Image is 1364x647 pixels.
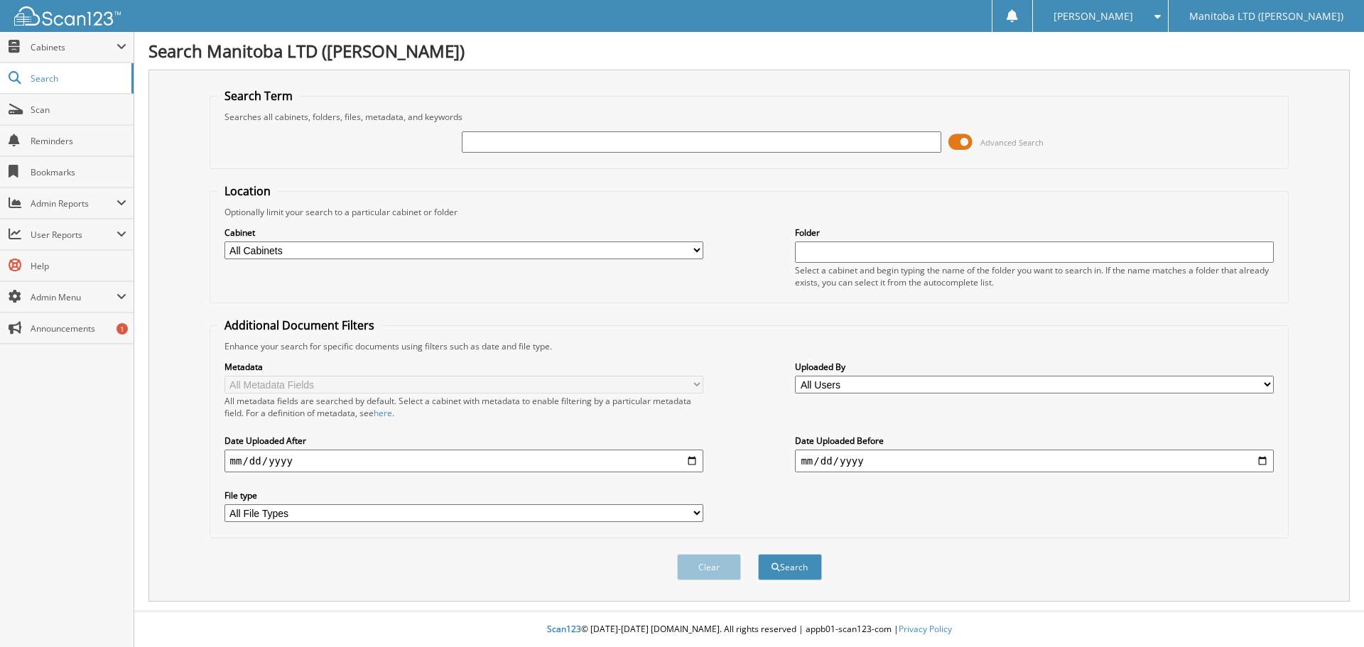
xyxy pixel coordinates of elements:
[795,435,1274,447] label: Date Uploaded Before
[217,340,1282,352] div: Enhance your search for specific documents using filters such as date and file type.
[795,227,1274,239] label: Folder
[795,264,1274,288] div: Select a cabinet and begin typing the name of the folder you want to search in. If the name match...
[31,197,117,210] span: Admin Reports
[795,450,1274,472] input: end
[31,229,117,241] span: User Reports
[980,137,1044,148] span: Advanced Search
[31,104,126,116] span: Scan
[148,39,1350,62] h1: Search Manitoba LTD ([PERSON_NAME])
[224,361,703,373] label: Metadata
[31,322,126,335] span: Announcements
[795,361,1274,373] label: Uploaded By
[1189,12,1343,21] span: Manitoba LTD ([PERSON_NAME])
[31,291,117,303] span: Admin Menu
[217,206,1282,218] div: Optionally limit your search to a particular cabinet or folder
[14,6,121,26] img: scan123-logo-white.svg
[224,227,703,239] label: Cabinet
[217,317,381,333] legend: Additional Document Filters
[547,623,581,635] span: Scan123
[224,395,703,419] div: All metadata fields are searched by default. Select a cabinet with metadata to enable filtering b...
[31,166,126,178] span: Bookmarks
[224,489,703,501] label: File type
[217,111,1282,123] div: Searches all cabinets, folders, files, metadata, and keywords
[224,435,703,447] label: Date Uploaded After
[117,323,128,335] div: 1
[1054,12,1133,21] span: [PERSON_NAME]
[899,623,952,635] a: Privacy Policy
[758,554,822,580] button: Search
[31,72,124,85] span: Search
[374,407,392,419] a: here
[31,41,117,53] span: Cabinets
[217,88,300,104] legend: Search Term
[224,450,703,472] input: start
[134,612,1364,647] div: © [DATE]-[DATE] [DOMAIN_NAME]. All rights reserved | appb01-scan123-com |
[217,183,278,199] legend: Location
[31,260,126,272] span: Help
[677,554,741,580] button: Clear
[31,135,126,147] span: Reminders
